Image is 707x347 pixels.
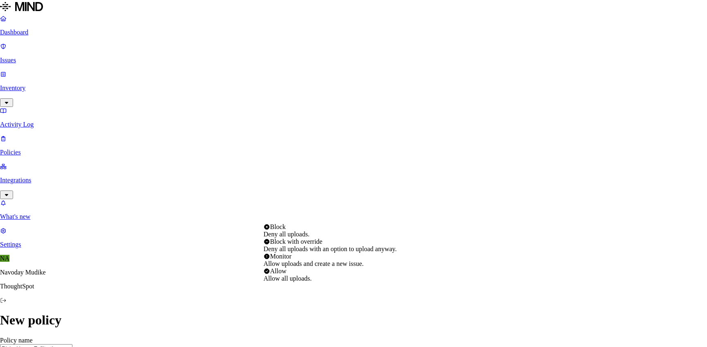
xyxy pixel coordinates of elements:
span: Block with override [270,238,322,245]
span: Block [270,223,286,230]
span: Deny all uploads with an option to upload anyway. [263,245,397,252]
span: Deny all uploads. [263,231,309,238]
span: Allow all uploads. [263,275,312,282]
span: Monitor [270,253,291,260]
span: Allow uploads and create a new issue. [263,260,364,267]
span: Allow [270,268,286,274]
